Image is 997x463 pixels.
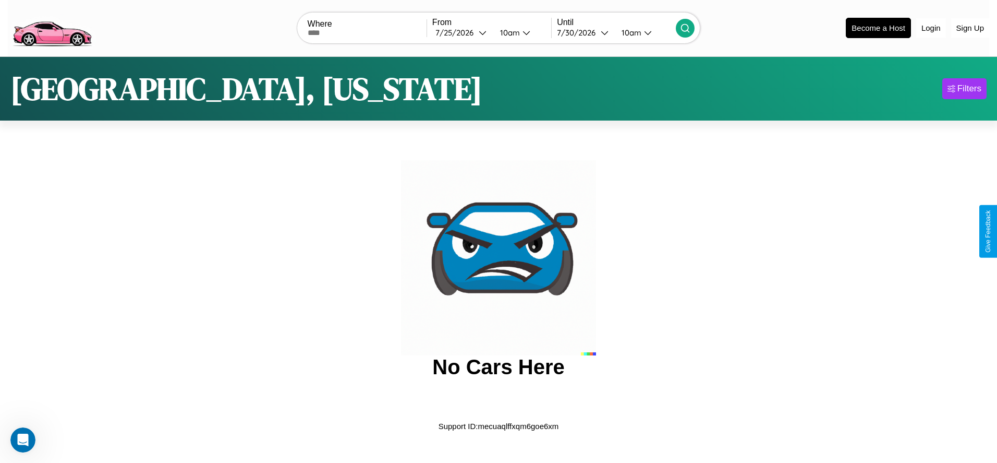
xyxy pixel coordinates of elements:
div: 10am [495,28,522,38]
div: Give Feedback [984,210,992,253]
button: Filters [942,78,987,99]
div: 7 / 25 / 2026 [435,28,479,38]
button: Login [916,18,946,38]
div: 10am [616,28,644,38]
button: 10am [613,27,676,38]
p: Support ID: mecuaqlffxqm6goe6xm [439,419,559,433]
button: 10am [492,27,551,38]
h2: No Cars Here [432,355,564,379]
img: logo [8,5,96,49]
iframe: Intercom live chat [10,428,35,453]
img: car [401,160,596,355]
button: 7/25/2026 [432,27,492,38]
button: Sign Up [951,18,989,38]
h1: [GEOGRAPHIC_DATA], [US_STATE] [10,67,482,110]
div: Filters [957,84,981,94]
label: Until [557,18,676,27]
label: From [432,18,551,27]
div: 7 / 30 / 2026 [557,28,601,38]
label: Where [308,19,427,29]
button: Become a Host [846,18,911,38]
